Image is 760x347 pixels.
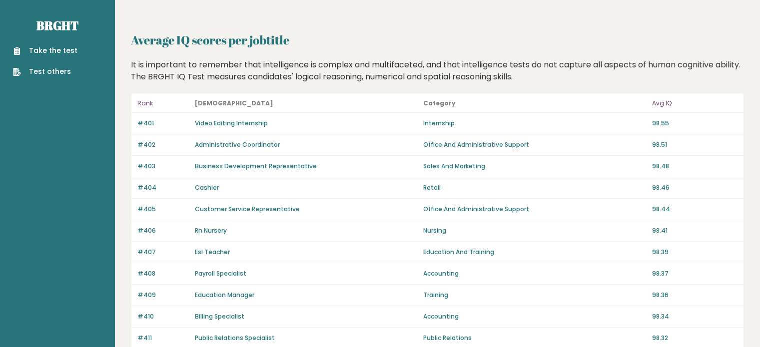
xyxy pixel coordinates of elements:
[423,205,646,214] p: Office And Administrative Support
[137,162,189,171] p: #403
[137,226,189,235] p: #406
[137,119,189,128] p: #401
[652,291,738,300] p: 98.36
[137,183,189,192] p: #404
[423,140,646,149] p: Office And Administrative Support
[195,205,300,213] a: Customer Service Representative
[423,269,646,278] p: Accounting
[423,119,646,128] p: Internship
[423,291,646,300] p: Training
[652,205,738,214] p: 98.44
[652,140,738,149] p: 98.51
[652,226,738,235] p: 98.41
[423,312,646,321] p: Accounting
[195,248,230,256] a: Esl Teacher
[195,269,246,278] a: Payroll Specialist
[137,205,189,214] p: #405
[137,269,189,278] p: #408
[652,269,738,278] p: 98.37
[423,162,646,171] p: Sales And Marketing
[652,248,738,257] p: 98.39
[13,45,77,56] a: Take the test
[652,162,738,171] p: 98.48
[423,226,646,235] p: Nursing
[137,140,189,149] p: #402
[13,66,77,77] a: Test others
[131,31,744,49] h2: Average IQ scores per jobtitle
[652,183,738,192] p: 98.46
[127,59,748,83] div: It is important to remember that intelligence is complex and multifaceted, and that intelligence ...
[137,312,189,321] p: #410
[137,248,189,257] p: #407
[137,291,189,300] p: #409
[195,334,275,342] a: Public Relations Specialist
[652,97,738,109] p: Avg IQ
[195,312,244,321] a: Billing Specialist
[137,334,189,343] p: #411
[195,140,280,149] a: Administrative Coordinator
[195,162,317,170] a: Business Development Representative
[195,226,227,235] a: Rn Nursery
[423,334,646,343] p: Public Relations
[652,119,738,128] p: 98.55
[652,334,738,343] p: 98.32
[195,119,268,127] a: Video Editing Internship
[652,312,738,321] p: 98.34
[423,248,646,257] p: Education And Training
[137,97,189,109] p: Rank
[423,183,646,192] p: Retail
[195,183,219,192] a: Cashier
[195,291,254,299] a: Education Manager
[36,17,78,33] a: Brght
[195,99,273,107] b: [DEMOGRAPHIC_DATA]
[423,99,456,107] b: Category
